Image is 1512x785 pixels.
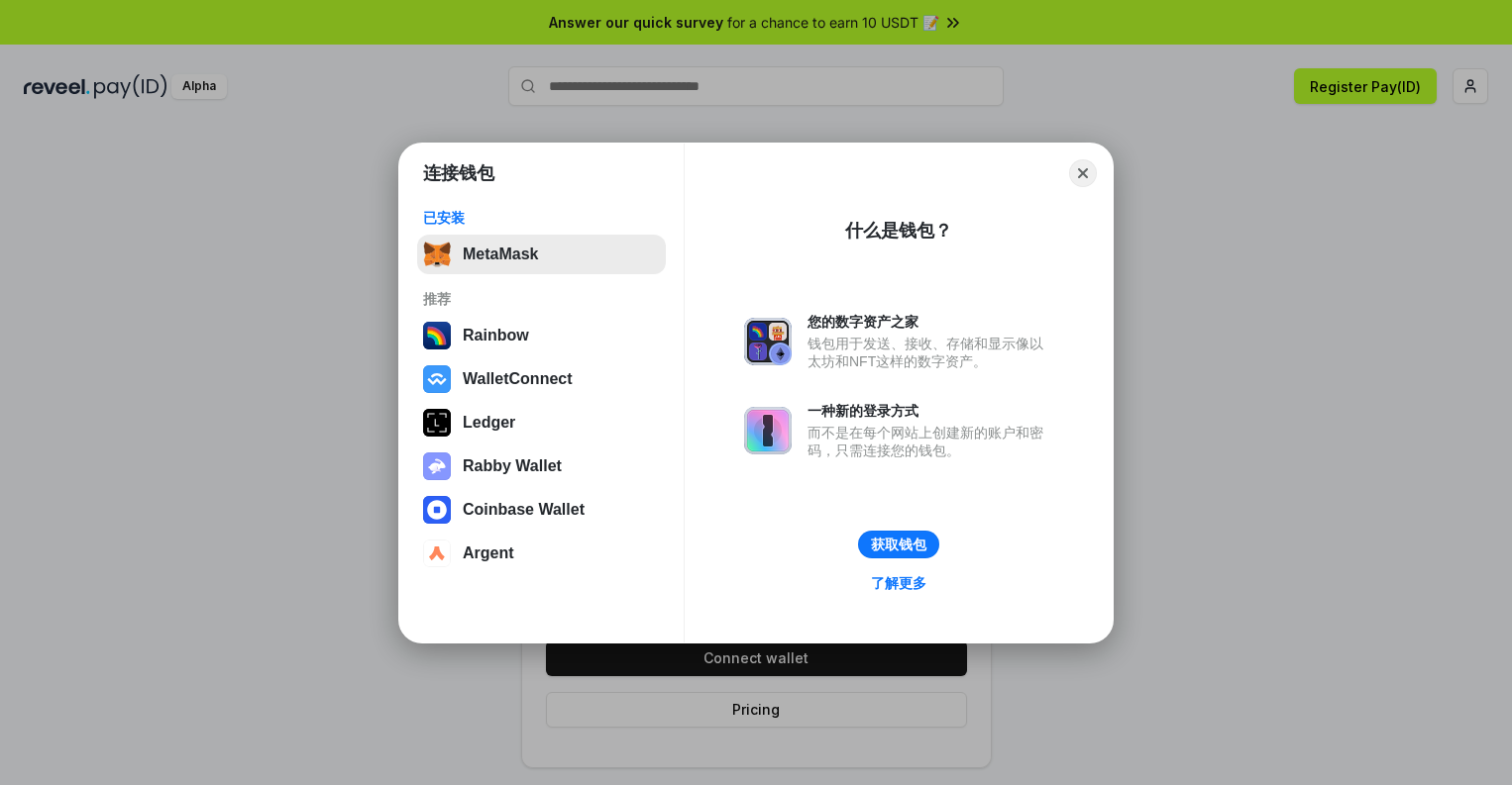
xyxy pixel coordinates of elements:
div: 推荐 [423,290,660,308]
img: svg+xml,%3Csvg%20xmlns%3D%22http%3A%2F%2Fwww.w3.org%2F2000%2Fsvg%22%20fill%3D%22none%22%20viewBox... [744,407,792,454]
div: Rabby Wallet [463,457,562,475]
div: 获取钱包 [871,536,926,553]
img: svg+xml,%3Csvg%20width%3D%2228%22%20height%3D%2228%22%20viewBox%3D%220%200%2028%2028%22%20fill%3D... [423,496,451,524]
button: Rabby Wallet [417,446,666,486]
img: svg+xml,%3Csvg%20width%3D%22120%22%20height%3D%22120%22%20viewBox%3D%220%200%20120%20120%22%20fil... [423,322,451,349]
div: 了解更多 [871,574,926,592]
img: svg+xml,%3Csvg%20xmlns%3D%22http%3A%2F%2Fwww.w3.org%2F2000%2Fsvg%22%20width%3D%2228%22%20height%3... [423,409,451,437]
button: Coinbase Wallet [417,490,666,530]
h1: 连接钱包 [423,161,494,185]
button: Argent [417,534,666,573]
button: MetaMask [417,235,666,274]
div: 您的数字资产之家 [808,313,1053,331]
img: svg+xml,%3Csvg%20width%3D%2228%22%20height%3D%2228%22%20viewBox%3D%220%200%2028%2028%22%20fill%3D... [423,365,451,393]
a: 了解更多 [859,570,938,596]
div: Coinbase Wallet [463,501,585,519]
div: 而不是在每个网站上创建新的账户和密码，只需连接您的钱包。 [808,424,1053,459]
div: MetaMask [463,245,538,263]
div: 一种新的登录方式 [808,402,1053,420]
div: Argent [463,544,514,562]
div: 钱包用于发送、接收、存储和显示像以太坊和NFT这样的数字资产。 [808,335,1053,370]
img: svg+xml,%3Csvg%20width%3D%2228%22%20height%3D%2228%22%20viewBox%3D%220%200%2028%2028%22%20fill%3D... [423,540,451,567]
img: svg+xml,%3Csvg%20xmlns%3D%22http%3A%2F%2Fwww.w3.org%2F2000%2Fsvg%22%20fill%3D%22none%22%20viewBox... [423,452,451,480]
button: Ledger [417,403,666,442]
div: 什么是钱包？ [845,219,952,243]
button: Close [1069,159,1097,187]
div: 已安装 [423,209,660,227]
button: Rainbow [417,316,666,355]
img: svg+xml,%3Csvg%20xmlns%3D%22http%3A%2F%2Fwww.w3.org%2F2000%2Fsvg%22%20fill%3D%22none%22%20viewBox... [744,318,792,365]
button: WalletConnect [417,359,666,399]
div: Ledger [463,414,515,432]
img: svg+xml,%3Csvg%20fill%3D%22none%22%20height%3D%2233%22%20viewBox%3D%220%200%2035%2033%22%20width%... [423,241,451,268]
div: WalletConnect [463,370,573,388]
div: Rainbow [463,327,529,344]
button: 获取钱包 [858,531,939,558]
